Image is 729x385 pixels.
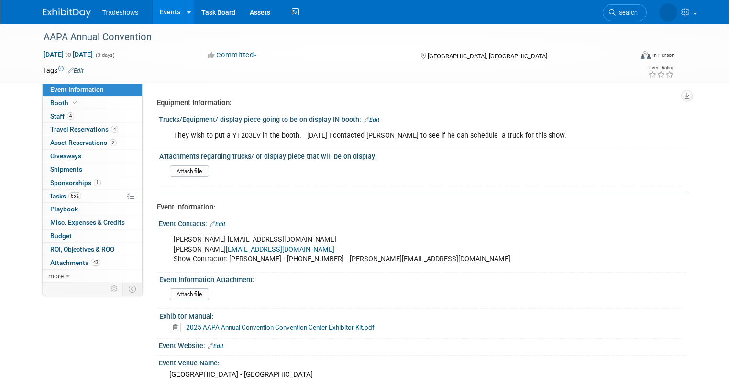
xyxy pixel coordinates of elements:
[208,343,223,350] a: Edit
[50,125,118,133] span: Travel Reservations
[581,50,674,64] div: Event Format
[91,259,100,266] span: 43
[210,221,225,228] a: Edit
[50,259,100,266] span: Attachments
[50,165,82,173] span: Shipments
[50,205,78,213] span: Playbook
[364,117,379,123] a: Edit
[73,100,77,105] i: Booth reservation complete
[64,51,73,58] span: to
[170,324,185,331] a: Delete attachment?
[43,123,142,136] a: Travel Reservations4
[428,53,547,60] span: [GEOGRAPHIC_DATA], [GEOGRAPHIC_DATA]
[50,112,74,120] span: Staff
[652,52,674,59] div: In-Person
[159,309,682,321] div: Exhibitor Manual:
[204,50,261,60] button: Committed
[67,112,74,120] span: 4
[43,163,142,176] a: Shipments
[166,367,679,382] div: [GEOGRAPHIC_DATA] - [GEOGRAPHIC_DATA]
[122,283,142,295] td: Toggle Event Tabs
[50,139,117,146] span: Asset Reservations
[106,283,123,295] td: Personalize Event Tab Strip
[43,136,142,149] a: Asset Reservations2
[43,256,142,269] a: Attachments43
[50,86,104,93] span: Event Information
[641,51,651,59] img: Format-Inperson.png
[95,52,115,58] span: (3 days)
[50,245,114,253] span: ROI, Objectives & ROO
[43,50,93,59] span: [DATE] [DATE]
[43,176,142,189] a: Sponsorships1
[68,192,81,199] span: 65%
[43,66,84,75] td: Tags
[40,29,621,46] div: AAPA Annual Convention
[159,149,682,161] div: Attachments regarding trucks/ or display piece that will be on display:
[43,203,142,216] a: Playbook
[48,272,64,280] span: more
[659,3,677,22] img: Kay Reynolds
[616,9,638,16] span: Search
[68,67,84,74] a: Edit
[159,356,686,368] div: Event Venue Name:
[157,98,679,108] div: Equipment Information:
[111,126,118,133] span: 4
[49,192,81,200] span: Tasks
[43,243,142,256] a: ROI, Objectives & ROO
[167,230,584,268] div: [PERSON_NAME] [EMAIL_ADDRESS][DOMAIN_NAME] [PERSON_NAME] Show Contractor: [PERSON_NAME] - [PHONE_...
[43,270,142,283] a: more
[50,99,79,107] span: Booth
[167,126,584,145] div: They wish to put a YT203EV in the booth. [DATE] I contacted [PERSON_NAME] to see if he can schedu...
[50,179,101,187] span: Sponsorships
[648,66,674,70] div: Event Rating
[226,245,334,253] a: [EMAIL_ADDRESS][DOMAIN_NAME]
[43,190,142,203] a: Tasks65%
[102,9,139,16] span: Tradeshows
[50,152,81,160] span: Giveaways
[43,230,142,242] a: Budget
[43,8,91,18] img: ExhibitDay
[159,273,682,285] div: Event Information Attachment:
[43,83,142,96] a: Event Information
[159,112,686,125] div: Trucks/Equipment/ display piece going to be on display IN booth:
[186,323,375,331] a: 2025 AAPA Annual Convention Convention Center Exhibitor Kit.pdf
[43,216,142,229] a: Misc. Expenses & Credits
[157,202,679,212] div: Event Information:
[50,219,125,226] span: Misc. Expenses & Credits
[159,339,686,351] div: Event Website:
[603,4,647,21] a: Search
[43,150,142,163] a: Giveaways
[159,217,686,229] div: Event Contacts:
[50,232,72,240] span: Budget
[94,179,101,186] span: 1
[43,110,142,123] a: Staff4
[110,139,117,146] span: 2
[43,97,142,110] a: Booth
